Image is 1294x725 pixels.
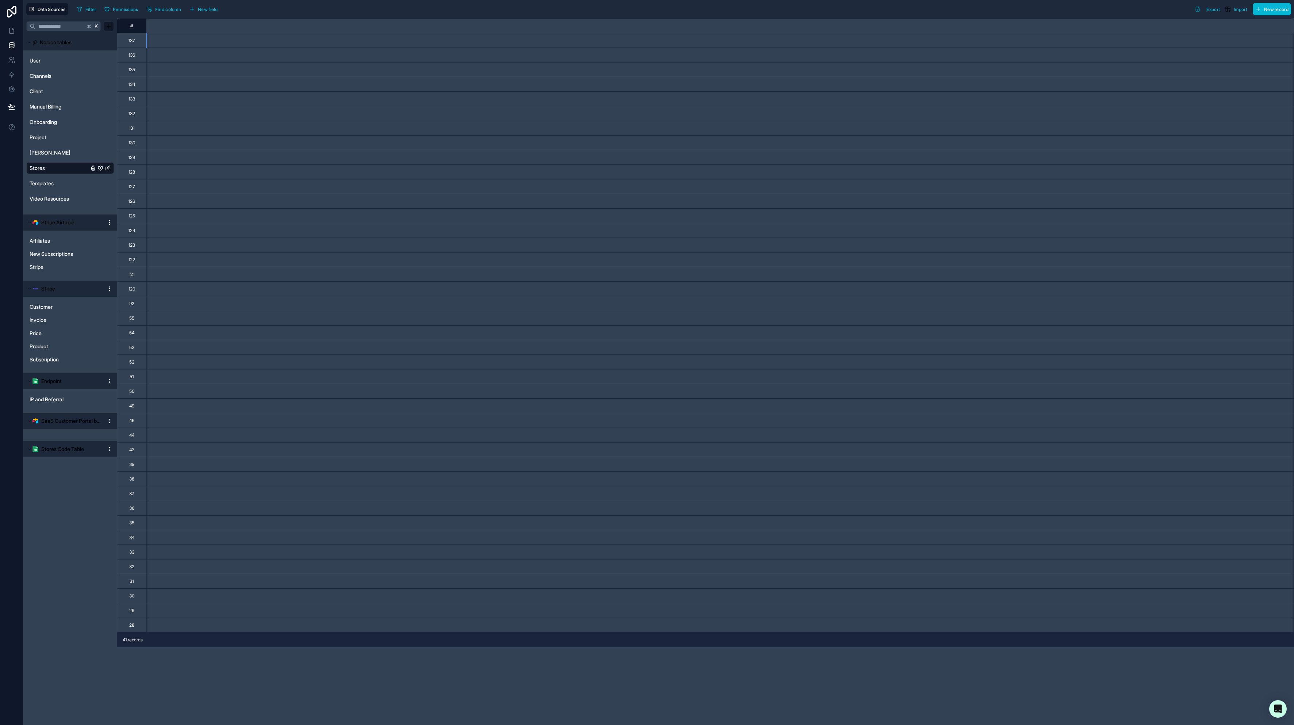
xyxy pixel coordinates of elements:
button: Stripe [26,284,104,294]
span: Import [1234,7,1247,12]
span: Stores Code Table [41,445,84,453]
span: Export [1206,7,1220,12]
div: 130 [129,140,135,146]
div: 92 [129,301,134,307]
div: 125 [129,213,135,219]
button: Import [1222,3,1250,15]
span: Price [30,330,42,337]
button: Noloco tables [26,37,110,48]
div: 44 [129,432,134,438]
span: Affiliates [30,237,50,244]
div: Affiliates [26,235,114,247]
span: K [94,24,99,29]
div: 38 [129,476,134,482]
span: 41 records [123,637,143,643]
img: Airtable Logo [32,220,38,225]
span: Product [30,343,48,350]
button: Filter [74,4,99,15]
button: Google Sheets logoEndpoint [26,376,104,386]
div: 129 [129,155,135,160]
div: Project [26,132,114,143]
div: 122 [129,257,135,263]
div: 30 [129,593,134,599]
div: 135 [129,67,135,73]
img: Airtable Logo [32,418,38,424]
a: Stripe [30,263,96,271]
a: Affiliates [30,237,96,244]
button: New field [187,4,221,15]
img: svg+xml,%3c [32,286,38,292]
div: 124 [129,228,135,234]
span: User [30,57,41,64]
div: 121 [129,272,134,277]
a: IP and Referral [30,396,96,403]
div: 39 [129,462,134,467]
span: Templates [30,180,54,187]
span: New record [1264,7,1289,12]
a: Invoice [30,316,96,324]
span: Find column [155,7,181,12]
a: Subscription [30,356,96,363]
button: New record [1253,3,1291,15]
span: Channels [30,72,51,80]
div: Product [26,341,114,352]
div: Video Resources [26,193,114,205]
div: Open Intercom Messenger [1269,700,1287,718]
span: [PERSON_NAME] [30,149,70,156]
div: Client [26,86,114,97]
span: Client [30,88,43,95]
div: 50 [129,388,134,394]
a: New record [1250,3,1291,15]
div: 131 [129,125,134,131]
span: Filter [85,7,96,12]
div: 35 [129,520,134,526]
span: Data Sources [38,7,66,12]
a: Manual Billing [30,103,89,110]
span: Stores [30,164,45,172]
div: New Subscriptions [26,248,114,260]
button: Find column [144,4,184,15]
button: Export [1192,3,1222,15]
a: Price [30,330,96,337]
div: 49 [129,403,134,409]
div: 55 [129,315,134,321]
a: Permissions [102,4,143,15]
span: Permissions [113,7,138,12]
span: Noloco tables [40,39,72,46]
button: Google Sheets logoStores Code Table [26,444,104,454]
a: Templates [30,180,89,187]
div: 137 [129,38,135,43]
div: 31 [130,578,134,584]
div: Customer [26,301,114,313]
a: Project [30,134,89,141]
a: Video Resources [30,195,89,202]
a: Onboarding [30,118,89,126]
button: Airtable LogoSaaS Customer Portal by Softr [26,416,104,426]
div: # [123,23,141,29]
span: Subscription [30,356,59,363]
div: Invoice [26,314,114,326]
div: Stripe [26,261,114,273]
div: 29 [129,608,134,614]
span: Video Resources [30,195,69,202]
div: 34 [129,535,134,540]
div: 51 [130,374,134,380]
span: Customer [30,303,53,311]
div: 53 [129,345,134,350]
div: 28 [129,622,134,628]
div: IP and Referral [26,394,114,405]
span: Stripe [30,263,43,271]
span: Project [30,134,46,141]
img: Google Sheets logo [32,378,38,384]
div: 134 [129,81,135,87]
a: New Subscriptions [30,250,96,258]
a: Product [30,343,96,350]
span: Stripe [41,285,55,292]
span: Manual Billing [30,103,61,110]
img: Google Sheets logo [32,446,38,452]
div: Stores [26,162,114,174]
div: Rex [26,147,114,159]
div: User [26,55,114,67]
span: Stripe Airtable [41,219,74,226]
div: 120 [129,286,135,292]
